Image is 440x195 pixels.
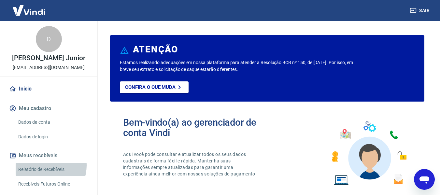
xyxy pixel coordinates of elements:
a: Recebíveis Futuros Online [16,177,90,191]
p: [EMAIL_ADDRESS][DOMAIN_NAME] [13,64,85,71]
p: Confira o que muda [125,84,176,90]
a: Relatório de Recebíveis [16,163,90,176]
h6: ATENÇÃO [133,46,178,53]
div: D [36,26,62,52]
a: Início [8,82,90,96]
p: Estamos realizando adequações em nossa plataforma para atender a Resolução BCB nº 150, de [DATE].... [120,59,356,73]
a: Confira o que muda [120,81,189,93]
iframe: Botão para abrir a janela de mensagens [414,169,435,190]
button: Meus recebíveis [8,148,90,163]
a: Dados da conta [16,116,90,129]
button: Meu cadastro [8,101,90,116]
a: Dados de login [16,130,90,144]
img: Imagem de um avatar masculino com diversos icones exemplificando as funcionalidades do gerenciado... [326,117,411,189]
img: Vindi [8,0,50,20]
p: [PERSON_NAME] Junior [12,55,85,62]
p: Aqui você pode consultar e atualizar todos os seus dados cadastrais de forma fácil e rápida. Mant... [123,151,258,177]
h2: Bem-vindo(a) ao gerenciador de conta Vindi [123,117,267,138]
button: Sair [409,5,432,17]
